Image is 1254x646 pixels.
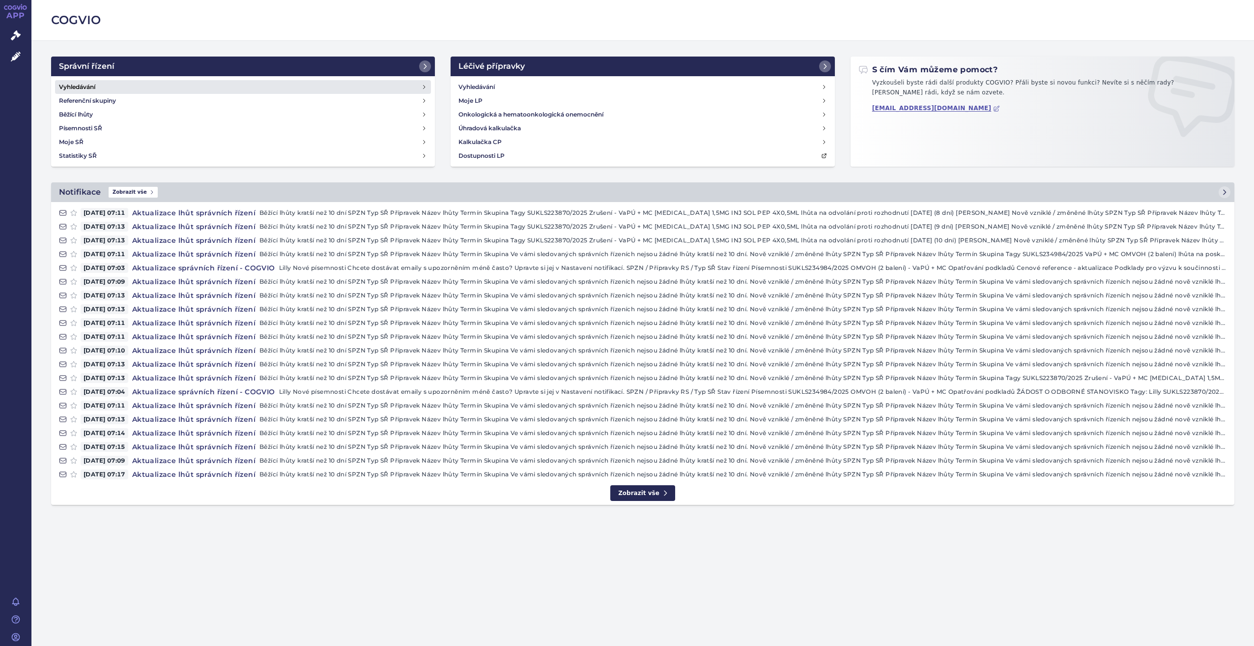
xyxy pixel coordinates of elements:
h4: Úhradová kalkulačka [458,123,521,133]
span: [DATE] 07:03 [81,263,128,273]
p: Běžící lhůty kratší než 10 dní SPZN Typ SŘ Přípravek Název lhůty Termín Skupina Tagy SUKLS223870/... [259,235,1226,245]
h4: Běžící lhůty [59,110,93,119]
a: Úhradová kalkulačka [455,121,830,135]
a: Moje LP [455,94,830,108]
h4: Moje SŘ [59,137,84,147]
p: Běžící lhůty kratší než 10 dní SPZN Typ SŘ Přípravek Název lhůty Termín Skupina Ve vámi sledovaný... [259,470,1226,479]
span: [DATE] 07:15 [81,442,128,452]
span: [DATE] 07:13 [81,304,128,314]
h4: Aktualizace lhůt správních řízení [128,318,259,328]
h4: Referenční skupiny [59,96,116,106]
a: Statistiky SŘ [55,149,431,163]
span: [DATE] 07:13 [81,291,128,300]
p: Lilly Nové písemnosti Chcete dostávat emaily s upozorněním méně často? Upravte si jej v Nastavení... [279,387,1226,397]
a: Onkologická a hematoonkologická onemocnění [455,108,830,121]
h4: Moje LP [458,96,483,106]
a: NotifikaceZobrazit vše [51,182,1234,202]
a: Léčivé přípravky [451,57,834,76]
h4: Aktualizace lhůt správních řízení [128,414,259,424]
h4: Statistiky SŘ [59,151,97,161]
a: Kalkulačka CP [455,135,830,149]
h2: Správní řízení [59,60,114,72]
p: Běžící lhůty kratší než 10 dní SPZN Typ SŘ Přípravek Název lhůty Termín Skupina Ve vámi sledovaný... [259,414,1226,424]
h4: Aktualizace lhůt správních řízení [128,332,259,342]
span: [DATE] 07:13 [81,222,128,232]
span: Zobrazit vše [109,187,158,198]
span: [DATE] 07:14 [81,428,128,438]
span: [DATE] 07:09 [81,456,128,466]
p: Běžící lhůty kratší než 10 dní SPZN Typ SŘ Přípravek Název lhůty Termín Skupina Tagy SUKLS223870/... [259,222,1226,232]
p: Běžící lhůty kratší než 10 dní SPZN Typ SŘ Přípravek Název lhůty Termín Skupina Ve vámi sledovaný... [259,442,1226,452]
span: [DATE] 07:17 [81,470,128,479]
h2: COGVIO [51,12,1234,29]
p: Běžící lhůty kratší než 10 dní SPZN Typ SŘ Přípravek Název lhůty Termín Skupina Ve vámi sledovaný... [259,318,1226,328]
p: Běžící lhůty kratší než 10 dní SPZN Typ SŘ Přípravek Název lhůty Termín Skupina Ve vámi sledovaný... [259,401,1226,411]
a: Vyhledávání [55,80,431,94]
a: Referenční skupiny [55,94,431,108]
h2: Léčivé přípravky [458,60,525,72]
h4: Aktualizace lhůt správních řízení [128,277,259,287]
span: [DATE] 07:04 [81,387,128,397]
a: Dostupnosti LP [455,149,830,163]
a: Písemnosti SŘ [55,121,431,135]
h4: Dostupnosti LP [458,151,505,161]
h4: Aktualizace lhůt správních řízení [128,470,259,479]
h4: Aktualizace lhůt správních řízení [128,428,259,438]
h4: Aktualizace lhůt správních řízení [128,208,259,218]
p: Běžící lhůty kratší než 10 dní SPZN Typ SŘ Přípravek Název lhůty Termín Skupina Ve vámi sledovaný... [259,332,1226,342]
p: Lilly Nové písemnosti Chcete dostávat emaily s upozorněním méně často? Upravte si jej v Nastavení... [279,263,1226,273]
p: Běžící lhůty kratší než 10 dní SPZN Typ SŘ Přípravek Název lhůty Termín Skupina Ve vámi sledovaný... [259,428,1226,438]
span: [DATE] 07:11 [81,318,128,328]
h4: Aktualizace lhůt správních řízení [128,359,259,369]
h2: Notifikace [59,186,101,198]
p: Běžící lhůty kratší než 10 dní SPZN Typ SŘ Přípravek Název lhůty Termín Skupina Tagy SUKLS223870/... [259,208,1226,218]
p: Běžící lhůty kratší než 10 dní SPZN Typ SŘ Přípravek Název lhůty Termín Skupina Ve vámi sledovaný... [259,456,1226,466]
span: [DATE] 07:11 [81,249,128,259]
p: Běžící lhůty kratší než 10 dní SPZN Typ SŘ Přípravek Název lhůty Termín Skupina Ve vámi sledovaný... [259,249,1226,259]
span: [DATE] 07:11 [81,332,128,342]
a: Běžící lhůty [55,108,431,121]
h4: Onkologická a hematoonkologická onemocnění [458,110,603,119]
span: [DATE] 07:13 [81,373,128,383]
h4: Vyhledávání [458,82,495,92]
span: [DATE] 07:09 [81,277,128,287]
h4: Kalkulačka CP [458,137,502,147]
h4: Aktualizace lhůt správních řízení [128,373,259,383]
span: [DATE] 07:11 [81,208,128,218]
h4: Písemnosti SŘ [59,123,102,133]
span: [DATE] 07:13 [81,414,128,424]
h4: Aktualizace lhůt správních řízení [128,235,259,245]
h4: Aktualizace lhůt správních řízení [128,401,259,411]
h4: Aktualizace lhůt správních řízení [128,222,259,232]
h4: Aktualizace lhůt správních řízení [128,456,259,466]
a: Moje SŘ [55,135,431,149]
a: Zobrazit vše [610,485,675,501]
h2: S čím Vám můžeme pomoct? [858,64,998,75]
p: Vyzkoušeli byste rádi další produkty COGVIO? Přáli byste si novou funkci? Nevíte si s něčím rady?... [858,78,1226,101]
p: Běžící lhůty kratší než 10 dní SPZN Typ SŘ Přípravek Název lhůty Termín Skupina Ve vámi sledovaný... [259,346,1226,355]
h4: Aktualizace lhůt správních řízení [128,249,259,259]
p: Běžící lhůty kratší než 10 dní SPZN Typ SŘ Přípravek Název lhůty Termín Skupina Ve vámi sledovaný... [259,277,1226,287]
h4: Aktualizace lhůt správních řízení [128,304,259,314]
a: Vyhledávání [455,80,830,94]
span: [DATE] 07:11 [81,401,128,411]
h4: Aktualizace lhůt správních řízení [128,291,259,300]
span: [DATE] 07:10 [81,346,128,355]
h4: Aktualizace správních řízení - COGVIO [128,387,279,397]
a: Správní řízení [51,57,435,76]
h4: Aktualizace správních řízení - COGVIO [128,263,279,273]
h4: Aktualizace lhůt správních řízení [128,346,259,355]
p: Běžící lhůty kratší než 10 dní SPZN Typ SŘ Přípravek Název lhůty Termín Skupina Ve vámi sledovaný... [259,304,1226,314]
p: Běžící lhůty kratší než 10 dní SPZN Typ SŘ Přípravek Název lhůty Termín Skupina Ve vámi sledovaný... [259,359,1226,369]
span: [DATE] 07:13 [81,359,128,369]
h4: Aktualizace lhůt správních řízení [128,442,259,452]
a: [EMAIL_ADDRESS][DOMAIN_NAME] [872,105,1000,112]
p: Běžící lhůty kratší než 10 dní SPZN Typ SŘ Přípravek Název lhůty Termín Skupina Ve vámi sledovaný... [259,373,1226,383]
p: Běžící lhůty kratší než 10 dní SPZN Typ SŘ Přípravek Název lhůty Termín Skupina Ve vámi sledovaný... [259,291,1226,300]
span: [DATE] 07:13 [81,235,128,245]
h4: Vyhledávání [59,82,95,92]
